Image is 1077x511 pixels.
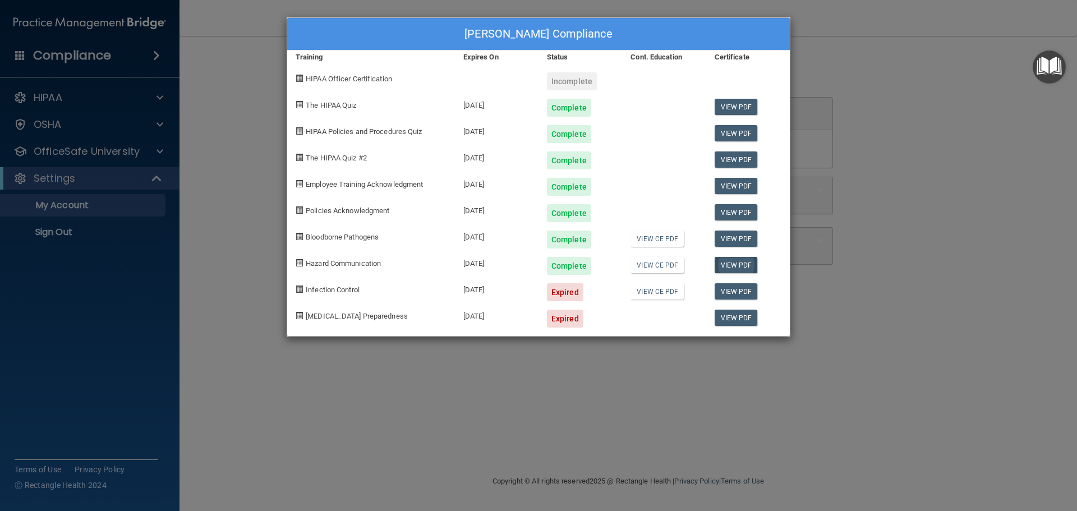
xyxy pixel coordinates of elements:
[630,231,684,247] a: View CE PDF
[715,178,758,194] a: View PDF
[455,169,538,196] div: [DATE]
[306,286,360,294] span: Infection Control
[455,50,538,64] div: Expires On
[715,283,758,300] a: View PDF
[715,151,758,168] a: View PDF
[547,283,583,301] div: Expired
[455,143,538,169] div: [DATE]
[715,257,758,273] a: View PDF
[1033,50,1066,84] button: Open Resource Center
[706,50,790,64] div: Certificate
[306,206,389,215] span: Policies Acknowledgment
[547,151,591,169] div: Complete
[306,312,408,320] span: [MEDICAL_DATA] Preparedness
[455,301,538,328] div: [DATE]
[715,125,758,141] a: View PDF
[547,125,591,143] div: Complete
[306,259,381,268] span: Hazard Communication
[306,180,423,188] span: Employee Training Acknowledgment
[455,117,538,143] div: [DATE]
[630,283,684,300] a: View CE PDF
[287,50,455,64] div: Training
[547,310,583,328] div: Expired
[547,231,591,248] div: Complete
[883,431,1064,476] iframe: Drift Widget Chat Controller
[547,257,591,275] div: Complete
[287,18,790,50] div: [PERSON_NAME] Compliance
[306,154,367,162] span: The HIPAA Quiz #2
[306,233,379,241] span: Bloodborne Pathogens
[715,204,758,220] a: View PDF
[538,50,622,64] div: Status
[547,204,591,222] div: Complete
[306,101,356,109] span: The HIPAA Quiz
[715,231,758,247] a: View PDF
[455,196,538,222] div: [DATE]
[715,99,758,115] a: View PDF
[715,310,758,326] a: View PDF
[455,248,538,275] div: [DATE]
[622,50,706,64] div: Cont. Education
[306,127,422,136] span: HIPAA Policies and Procedures Quiz
[630,257,684,273] a: View CE PDF
[455,275,538,301] div: [DATE]
[306,75,392,83] span: HIPAA Officer Certification
[547,72,597,90] div: Incomplete
[455,222,538,248] div: [DATE]
[547,178,591,196] div: Complete
[547,99,591,117] div: Complete
[455,90,538,117] div: [DATE]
